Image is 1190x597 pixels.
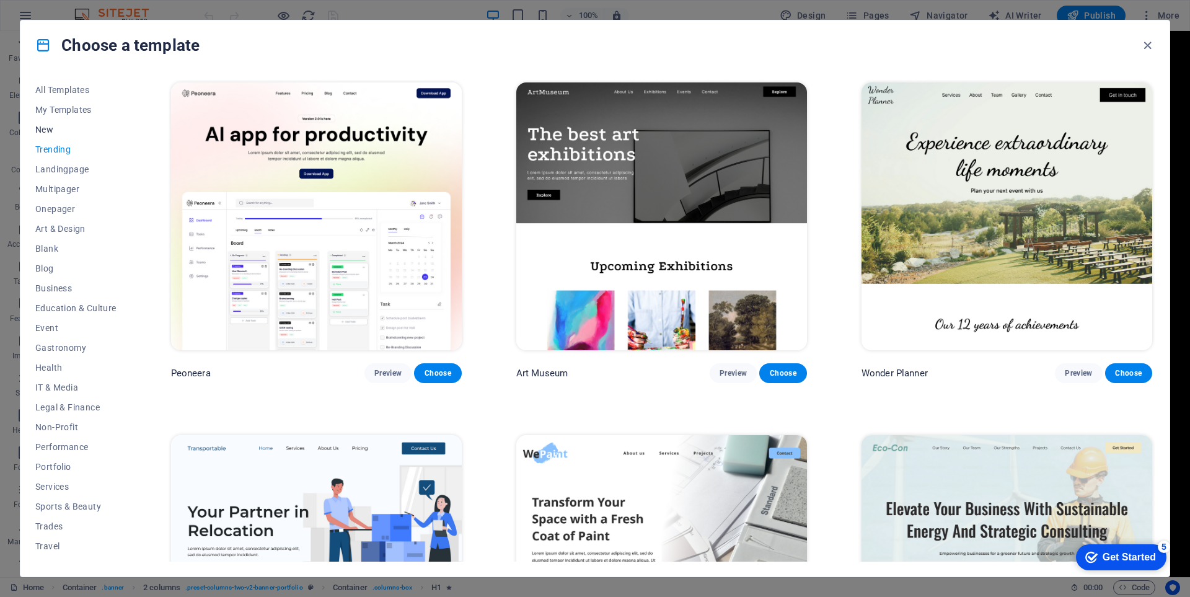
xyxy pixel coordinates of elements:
span: Art & Design [35,224,117,234]
button: Choose [414,363,461,383]
button: Performance [35,437,117,457]
button: Landingpage [35,159,117,179]
span: IT & Media [35,383,117,392]
button: 2 [29,528,44,531]
button: All Templates [35,80,117,100]
span: Education & Culture [35,303,117,313]
p: Wonder Planner [862,367,928,379]
button: Health [35,358,117,378]
button: Education & Culture [35,298,117,318]
span: My Templates [35,105,117,115]
span: Trending [35,144,117,154]
span: Preview [1065,368,1092,378]
img: Art Museum [516,82,807,350]
div: Get Started 5 items remaining, 0% complete [7,6,97,32]
button: Preview [1055,363,1102,383]
button: Gastronomy [35,338,117,358]
button: Wireframe [35,556,117,576]
h4: Choose a template [35,35,200,55]
span: Non-Profit [35,422,117,432]
span: Multipager [35,184,117,194]
button: Preview [710,363,757,383]
div: Get Started [33,14,87,25]
span: Gastronomy [35,343,117,353]
button: Art & Design [35,219,117,239]
span: Travel [35,541,117,551]
button: Blog [35,259,117,278]
span: Choose [769,368,796,378]
button: IT & Media [35,378,117,397]
span: Legal & Finance [35,402,117,412]
p: Peoneera [171,367,211,379]
button: Services [35,477,117,497]
button: Blank [35,239,117,259]
button: Business [35,278,117,298]
span: Preview [374,368,402,378]
img: Wonder Planner [862,82,1152,350]
button: Portfolio [35,457,117,477]
span: Portfolio [35,462,117,472]
span: Sports & Beauty [35,502,117,511]
span: Landingpage [35,164,117,174]
button: 1 [29,511,44,515]
button: My Templates [35,100,117,120]
span: Blank [35,244,117,254]
button: Trending [35,139,117,159]
p: Art Museum [516,367,568,379]
button: Legal & Finance [35,397,117,417]
span: Health [35,363,117,373]
img: Peoneera [171,82,462,350]
button: Event [35,318,117,338]
button: Onepager [35,199,117,219]
span: Trades [35,521,117,531]
button: New [35,120,117,139]
div: 5 [89,2,101,15]
span: Onepager [35,204,117,214]
span: Blog [35,263,117,273]
button: Choose [1105,363,1152,383]
span: Preview [720,368,747,378]
button: 3 [29,543,44,546]
span: Choose [424,368,451,378]
span: Event [35,323,117,333]
button: Sports & Beauty [35,497,117,516]
span: New [35,125,117,135]
button: Multipager [35,179,117,199]
span: Services [35,482,117,492]
button: Choose [759,363,806,383]
span: Business [35,283,117,293]
button: Non-Profit [35,417,117,437]
span: Wireframe [35,561,117,571]
button: Trades [35,516,117,536]
button: Travel [35,536,117,556]
span: Performance [35,442,117,452]
button: Preview [364,363,412,383]
span: Choose [1115,368,1142,378]
span: All Templates [35,85,117,95]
